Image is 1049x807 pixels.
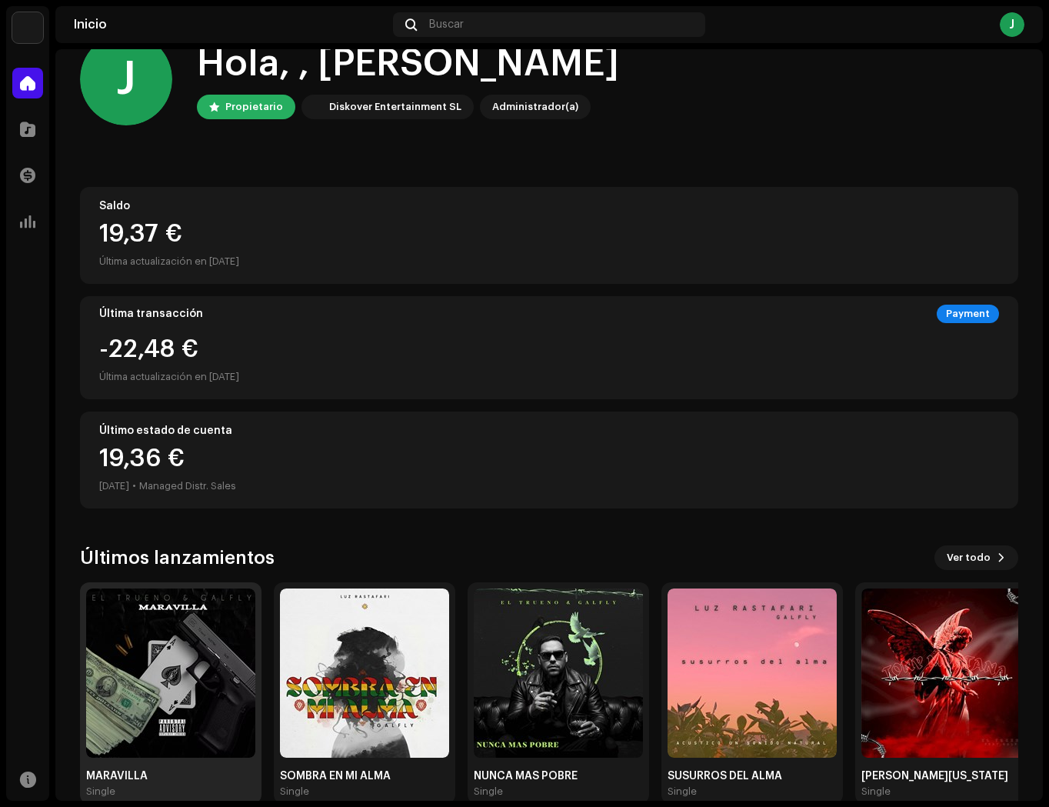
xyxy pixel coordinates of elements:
[80,412,1018,509] re-o-card-value: Último estado de cuenta
[934,545,1018,570] button: Ver todo
[86,770,255,782] div: MARAVILLA
[99,200,999,212] div: Saldo
[329,98,461,116] div: Diskover Entertainment SL
[937,305,999,323] div: Payment
[99,425,999,437] div: Último estado de cuenta
[474,589,643,758] img: f41633a3-7a1d-4600-9e9d-58270bb78690
[12,12,43,43] img: 297a105e-aa6c-4183-9ff4-27133c00f2e2
[99,368,239,386] div: Última actualización en [DATE]
[492,98,578,116] div: Administrador(a)
[80,545,275,570] h3: Últimos lanzamientos
[861,785,891,798] div: Single
[668,785,697,798] div: Single
[429,18,464,31] span: Buscar
[99,308,203,320] div: Última transacción
[86,589,255,758] img: 016753a6-e90c-4ac4-a7c4-d7b2f66ffc3c
[668,770,837,782] div: SUSURROS DEL ALMA
[132,477,136,495] div: •
[280,770,449,782] div: SOMBRA EN MI ALMA
[139,477,236,495] div: Managed Distr. Sales
[99,477,129,495] div: [DATE]
[80,187,1018,284] re-o-card-value: Saldo
[86,785,115,798] div: Single
[80,33,172,125] div: J
[861,589,1031,758] img: f3db34ee-6915-46e9-ba3f-1d0108d291fb
[474,770,643,782] div: NUNCA MAS POBRE
[861,770,1031,782] div: [PERSON_NAME][US_STATE]
[74,18,387,31] div: Inicio
[947,542,991,573] span: Ver todo
[474,785,503,798] div: Single
[668,589,837,758] img: b44f669a-6cf0-4e4a-9a62-0c1e861ca316
[197,39,619,88] div: Hola, , [PERSON_NAME]
[305,98,323,116] img: 297a105e-aa6c-4183-9ff4-27133c00f2e2
[1000,12,1024,37] div: J
[280,589,449,758] img: 326f5f13-553c-4d62-bc43-051a75b59c59
[99,252,999,271] div: Última actualización en [DATE]
[225,98,283,116] div: Propietario
[280,785,309,798] div: Single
